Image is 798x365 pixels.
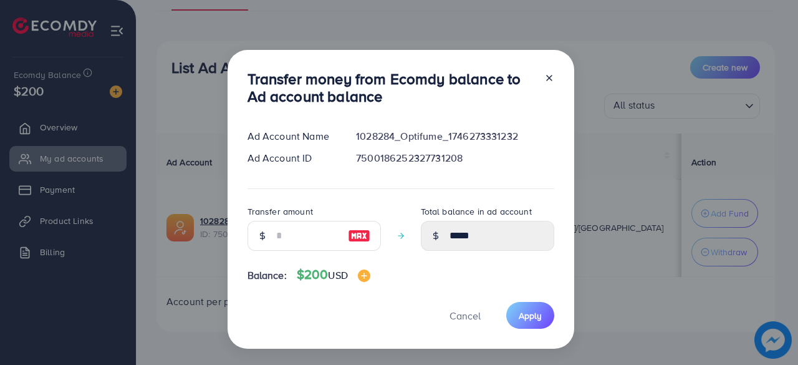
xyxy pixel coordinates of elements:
div: Ad Account Name [238,129,347,144]
span: Cancel [449,309,481,323]
div: 1028284_Optifume_1746273331232 [346,129,564,144]
label: Total balance in ad account [421,205,532,218]
div: Ad Account ID [238,151,347,165]
span: USD [328,268,347,282]
button: Apply [506,302,554,329]
span: Balance: [248,268,287,283]
span: Apply [519,309,542,322]
label: Transfer amount [248,205,313,218]
img: image [348,228,370,243]
h4: $200 [297,267,370,283]
h3: Transfer money from Ecomdy balance to Ad account balance [248,70,534,106]
img: image [358,270,370,282]
div: 7500186252327731208 [346,151,564,165]
button: Cancel [434,302,496,329]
